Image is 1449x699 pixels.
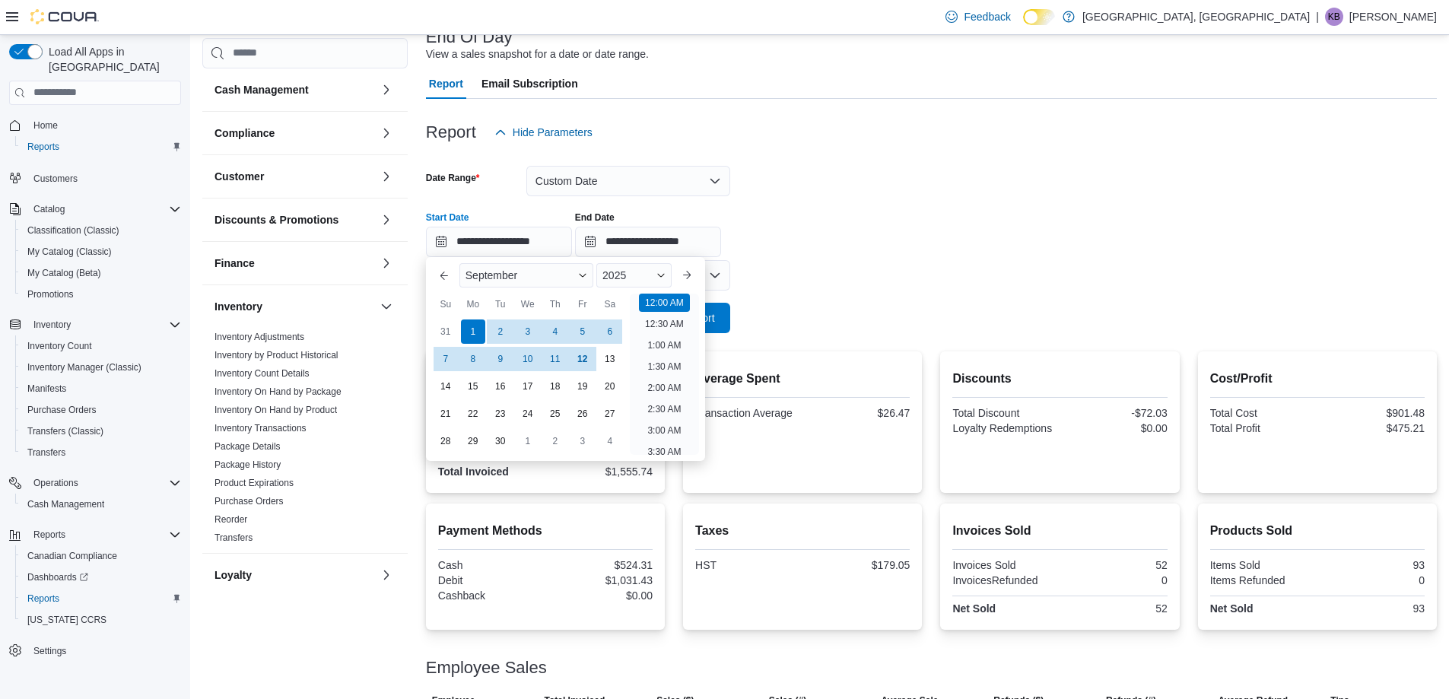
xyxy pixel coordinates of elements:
[438,574,542,586] div: Debit
[1210,559,1314,571] div: Items Sold
[516,319,540,344] div: day-3
[526,166,730,196] button: Custom Date
[27,571,88,583] span: Dashboards
[598,429,622,453] div: day-4
[15,609,187,631] button: [US_STATE] CCRS
[214,567,252,583] h3: Loyalty
[377,167,396,186] button: Customer
[543,374,567,399] div: day-18
[21,264,107,282] a: My Catalog (Beta)
[488,319,513,344] div: day-2
[214,169,374,184] button: Customer
[27,168,181,187] span: Customers
[1210,370,1425,388] h2: Cost/Profit
[27,170,84,188] a: Customers
[27,446,65,459] span: Transfers
[1349,8,1437,26] p: [PERSON_NAME]
[548,559,653,571] div: $524.31
[27,404,97,416] span: Purchase Orders
[27,224,119,237] span: Classification (Classic)
[214,513,247,526] span: Reorder
[434,429,458,453] div: day-28
[461,319,485,344] div: day-1
[639,294,690,312] li: 12:00 AM
[27,141,59,153] span: Reports
[570,347,595,371] div: day-12
[21,589,65,608] a: Reports
[1063,559,1168,571] div: 52
[488,402,513,426] div: day-23
[21,422,110,440] a: Transfers (Classic)
[570,402,595,426] div: day-26
[33,173,78,185] span: Customers
[27,498,104,510] span: Cash Management
[27,116,181,135] span: Home
[27,474,84,492] button: Operations
[488,374,513,399] div: day-16
[570,429,595,453] div: day-3
[214,532,253,543] a: Transfers
[695,407,799,419] div: Transaction Average
[806,559,910,571] div: $179.05
[3,199,187,220] button: Catalog
[432,263,456,288] button: Previous Month
[1210,574,1314,586] div: Items Refunded
[1210,422,1314,434] div: Total Profit
[214,331,304,343] span: Inventory Adjustments
[952,522,1167,540] h2: Invoices Sold
[602,269,626,281] span: 2025
[598,374,622,399] div: day-20
[426,28,513,46] h3: End Of Day
[548,465,653,478] div: $1,555.74
[1316,8,1319,26] p: |
[21,243,181,261] span: My Catalog (Classic)
[641,443,687,461] li: 3:30 AM
[33,119,58,132] span: Home
[21,547,123,565] a: Canadian Compliance
[214,404,337,416] span: Inventory On Hand by Product
[438,522,653,540] h2: Payment Methods
[426,46,649,62] div: View a sales snapshot for a date or date range.
[709,269,721,281] button: Open list of options
[21,221,181,240] span: Classification (Classic)
[377,81,396,99] button: Cash Management
[1320,407,1425,419] div: $901.48
[214,532,253,544] span: Transfers
[513,125,593,140] span: Hide Parameters
[377,211,396,229] button: Discounts & Promotions
[1210,602,1254,615] strong: Net Sold
[3,640,187,662] button: Settings
[434,319,458,344] div: day-31
[27,526,71,544] button: Reports
[1325,8,1343,26] div: Kiara Broodie
[461,347,485,371] div: day-8
[952,602,996,615] strong: Net Sold
[516,402,540,426] div: day-24
[21,337,98,355] a: Inventory Count
[214,82,309,97] h3: Cash Management
[15,588,187,609] button: Reports
[214,459,281,470] a: Package History
[459,263,593,288] div: Button. Open the month selector. September is currently selected.
[27,526,181,544] span: Reports
[434,292,458,316] div: Su
[15,284,187,305] button: Promotions
[21,380,72,398] a: Manifests
[27,361,141,373] span: Inventory Manager (Classic)
[21,443,71,462] a: Transfers
[15,241,187,262] button: My Catalog (Classic)
[548,589,653,602] div: $0.00
[630,294,699,455] ul: Time
[33,319,71,331] span: Inventory
[1210,522,1425,540] h2: Products Sold
[21,495,110,513] a: Cash Management
[15,378,187,399] button: Manifests
[27,288,74,300] span: Promotions
[202,328,408,553] div: Inventory
[426,172,480,184] label: Date Range
[461,402,485,426] div: day-22
[516,347,540,371] div: day-10
[641,336,687,354] li: 1:00 AM
[214,332,304,342] a: Inventory Adjustments
[695,522,910,540] h2: Taxes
